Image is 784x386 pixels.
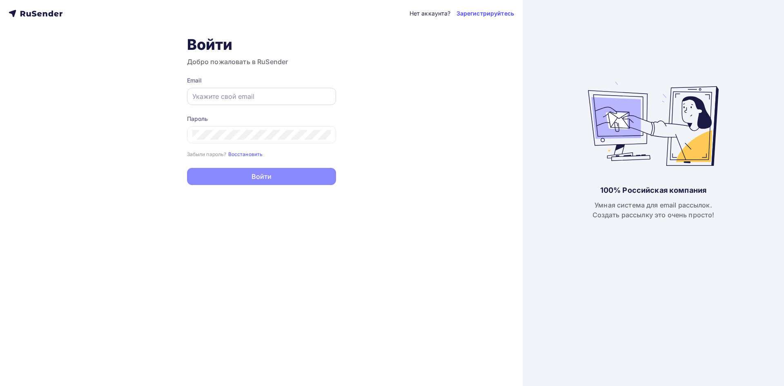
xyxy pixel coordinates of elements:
[187,76,336,85] div: Email
[592,200,715,220] div: Умная система для email рассылок. Создать рассылку это очень просто!
[187,151,227,157] small: Забыли пароль?
[228,151,263,157] small: Восстановить
[600,185,706,195] div: 100% Российская компания
[187,168,336,185] button: Войти
[192,91,331,101] input: Укажите свой email
[410,9,451,18] div: Нет аккаунта?
[228,150,263,157] a: Восстановить
[187,115,336,123] div: Пароль
[457,9,514,18] a: Зарегистрируйтесь
[187,36,336,54] h1: Войти
[187,57,336,67] h3: Добро пожаловать в RuSender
